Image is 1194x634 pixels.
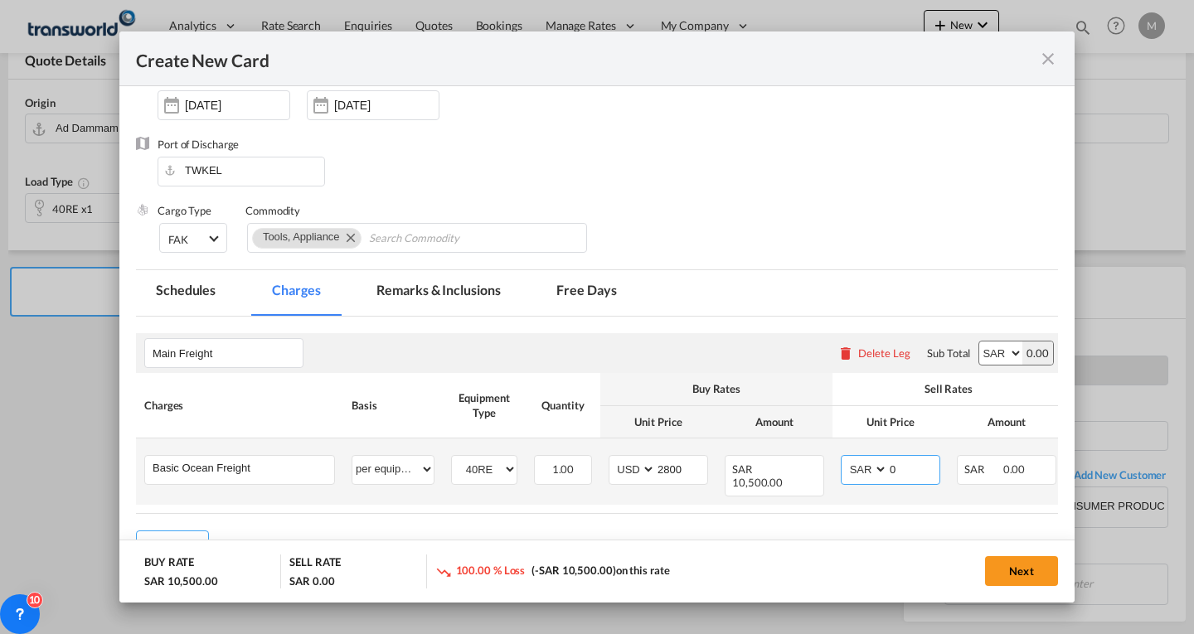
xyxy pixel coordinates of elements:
span: 100.00 % Loss [456,564,526,577]
span: (-SAR 10,500.00) [531,564,615,577]
span: SAR [732,462,769,476]
md-pagination-wrapper: Use the left and right arrow keys to navigate between tabs [136,270,653,316]
th: Amount [716,406,832,438]
div: BUY RATE [144,554,194,574]
button: Add Leg [136,530,209,560]
input: Chips input. [369,225,521,252]
div: Charges [144,398,335,413]
input: 2800 [656,456,707,481]
div: SELL RATE [289,554,341,574]
div: Sell Rates [841,381,1056,396]
div: Delete Leg [858,346,910,360]
div: Create New Card [136,48,1038,69]
div: SAR 0.00 [289,574,334,588]
button: Remove [336,229,361,245]
input: Leg Name [153,341,303,365]
md-icon: icon-trending-down [435,564,452,580]
md-input-container: Basic Ocean Freight [145,456,334,481]
div: Equipment Type [451,390,517,420]
div: Quantity [534,398,592,413]
md-chips-wrap: Chips container. Use arrow keys to select chips. [247,223,587,253]
div: Basis [352,398,434,413]
button: Delete Leg [837,346,910,360]
span: 10,500.00 [732,476,783,489]
th: Unit Price [832,406,949,438]
md-icon: icon-plus md-link-fg s20 [143,537,160,554]
div: FAK [168,233,188,246]
md-tab-item: Schedules [136,270,235,316]
md-icon: icon-delete [837,345,854,361]
div: Press delete to remove this chip. [263,229,342,245]
md-tab-item: Remarks & Inclusions [357,270,520,316]
span: 1.00 [552,462,575,476]
input: Enter Port of Discharge [166,157,324,182]
label: Port of Discharge [158,138,239,151]
md-select: Select Cargo type: FAK [159,223,227,253]
label: Commodity [245,204,300,217]
div: on this rate [435,563,670,580]
md-dialog: Create New CardPort ... [119,31,1075,603]
th: Amount [949,406,1065,438]
th: Unit Price [600,406,716,438]
input: Start Date [185,99,289,112]
label: Cargo Type [158,204,211,217]
input: Charge Name [153,456,334,481]
span: Tools, Appliance [263,230,339,243]
img: cargo.png [136,203,149,216]
input: 0 [888,456,939,481]
div: SAR 10,500.00 [144,574,218,588]
div: 0.00 [1022,341,1053,365]
select: per equipment [352,456,434,482]
input: Expiry Date [334,99,439,112]
md-tab-item: Charges [252,270,340,316]
button: Next [985,556,1058,586]
div: Buy Rates [609,381,824,396]
span: SAR [964,462,1001,476]
span: 0.00 [1003,462,1026,476]
div: Sub Total [927,346,970,361]
md-icon: icon-close fg-AAA8AD m-0 pointer [1038,49,1058,69]
md-tab-item: Free Days [536,270,636,316]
